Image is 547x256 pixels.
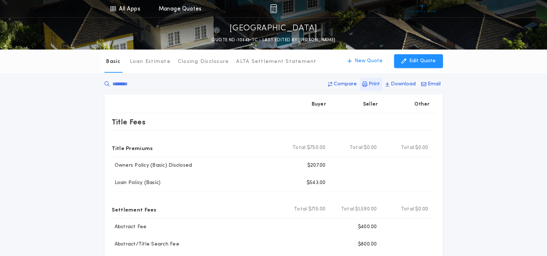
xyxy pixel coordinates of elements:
[112,241,179,248] p: Abstract/Title Search Fee
[369,81,380,88] p: Print
[341,206,355,213] b: Total:
[312,101,326,108] p: Buyer
[364,144,377,152] span: $0.00
[419,78,443,91] button: Email
[358,223,377,231] p: $400.00
[383,78,418,91] button: Download
[307,144,326,152] span: $750.00
[355,206,377,213] span: $1,590.00
[415,144,428,152] span: $0.00
[112,204,157,215] p: Settlement Fees
[350,144,364,152] b: Total:
[363,101,378,108] p: Seller
[334,81,357,88] p: Compare
[178,58,229,65] p: Closing Disclosure
[358,241,377,248] p: $800.00
[307,179,326,187] p: $543.00
[294,206,308,213] b: Total:
[236,58,316,65] p: ALTA Settlement Statement
[360,78,382,91] button: Print
[112,179,161,187] p: Loan Policy (Basic)
[307,162,326,169] p: $207.00
[401,206,415,213] b: Total:
[428,81,441,88] p: Email
[292,144,307,152] b: Total:
[112,223,147,231] p: Abstract Fee
[415,206,428,213] span: $0.00
[391,81,416,88] p: Download
[401,144,415,152] b: Total:
[355,57,383,65] p: New Quote
[230,23,317,34] p: [GEOGRAPHIC_DATA]
[326,78,359,91] button: Compare
[106,58,120,65] p: Basic
[340,54,390,68] button: New Quote
[112,142,153,154] p: Title Premiums
[112,116,146,128] p: Title Fees
[211,37,335,44] p: QUOTE ND-10343-TC - LAST EDITED BY [PERSON_NAME]
[394,54,443,68] button: Edit Quote
[130,58,171,65] p: Loan Estimate
[409,57,436,65] p: Edit Quote
[409,5,436,12] img: vs-icon
[414,101,430,108] p: Other
[112,162,192,169] p: Owners Policy (Basic) Disclosed
[308,206,326,213] span: $715.00
[270,4,277,13] img: img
